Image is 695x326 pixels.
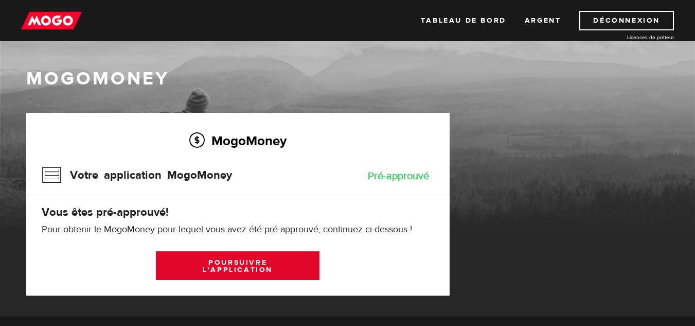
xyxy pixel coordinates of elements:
[525,11,561,30] a: Argent
[597,33,674,41] a: Licences de prêteur
[421,11,506,30] a: Tableau de bord
[156,251,319,280] a: Poursuivre l'application
[421,16,506,25] font: Tableau de bord
[525,16,561,25] font: Argent
[489,87,695,326] iframe: LiveChat chat widget
[579,11,674,30] a: Déconnexion
[42,205,169,219] font: Vous êtes pré-approuvé!
[368,169,429,182] font: Pré-approuvé
[21,11,82,30] img: mogo_logo-11ee424be714fa7cbb0f0f49df9e16ec.png
[203,258,273,274] font: Poursuivre l'application
[627,34,674,41] font: Licences de prêteur
[26,67,169,90] font: MogoMoney
[42,224,412,235] font: Pour obtenir le MogoMoney pour lequel vous avez été pré-approuvé, continuez ci-dessous !
[211,133,287,146] font: MogoMoney
[593,16,660,25] font: Déconnexion
[70,168,232,179] font: Votre application MogoMoney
